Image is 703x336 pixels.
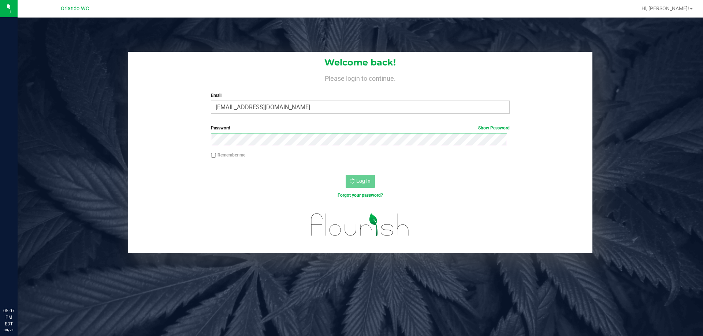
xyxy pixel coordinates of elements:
[128,58,592,67] h1: Welcome back!
[3,307,14,327] p: 05:07 PM EDT
[211,152,245,158] label: Remember me
[356,178,371,184] span: Log In
[211,92,509,99] label: Email
[3,327,14,333] p: 08/21
[641,5,689,11] span: Hi, [PERSON_NAME]!
[61,5,89,12] span: Orlando WC
[346,175,375,188] button: Log In
[478,125,510,131] a: Show Password
[302,206,418,243] img: flourish_logo.svg
[211,125,230,131] span: Password
[338,193,383,198] a: Forgot your password?
[128,73,592,82] h4: Please login to continue.
[211,153,216,158] input: Remember me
